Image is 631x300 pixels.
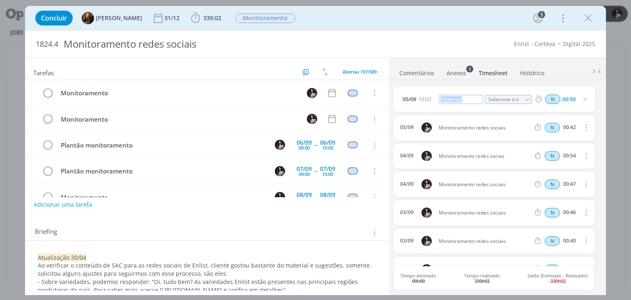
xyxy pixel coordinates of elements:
span: [PERSON_NAME] [96,15,142,21]
div: 08/09 [320,192,335,198]
button: C [306,87,318,99]
div: Timesheet [439,95,483,104]
img: arrow-down-up.svg [322,68,328,76]
span: N [545,265,560,274]
div: 04/09 [400,181,414,187]
div: 31/12 [164,15,181,21]
img: C [421,122,432,133]
div: Horas normais [545,95,560,104]
span: 330:02 [203,14,221,22]
span: Atualização 30/04 [38,254,86,261]
a: Enlist - Corteva [514,40,555,48]
div: 09:00 [299,145,310,150]
img: C [421,208,432,218]
div: dialog [25,6,606,295]
div: 05/09 [400,125,414,130]
span: Saldo (Estimado - Realizado) [527,273,587,284]
button: C [274,165,286,177]
div: Monitoramento [57,88,299,98]
button: Monitoramento [235,13,296,23]
span: Monitoramento redes sociais [435,210,534,215]
span: N [545,151,560,161]
span: N [545,95,560,104]
img: C [307,114,317,124]
img: C [307,88,317,98]
div: Horas normais [545,151,560,161]
div: 00:46 [563,210,576,215]
b: 330h02 [474,278,490,284]
b: -330h02 [549,278,566,284]
div: Monitoramento redes sociais [60,34,359,54]
b: 00h00 [412,278,425,284]
div: 09:00 [299,172,310,176]
span: Tempo estimado [401,273,436,284]
img: C [421,179,432,189]
img: T [82,12,94,24]
a: Timesheet [478,65,508,77]
button: Concluir [35,11,73,25]
div: 00:42 [563,125,576,130]
span: Monitoramento redes sociais [435,239,534,244]
div: 10:00 [322,172,333,176]
span: Ao verificar o conteúdo de SAC para as redes sociais de Enlist, cliente gostou bastante do materi... [38,261,371,277]
img: C [421,151,432,161]
div: Horas normais [545,208,560,217]
div: 00:40 [563,238,576,244]
div: Monitoramento [57,192,267,203]
img: C [275,192,285,202]
div: 04/09 [400,153,414,159]
div: 03/09 [400,238,414,244]
span: Tempo realizado [464,273,500,284]
span: Monitoramento redes sociais [435,182,534,187]
div: 08/09 [297,192,312,198]
img: C [421,264,432,275]
div: Horas normais [545,236,560,246]
button: C [274,139,286,151]
span: 18:03 [418,97,431,102]
span: Monitoramento [235,14,295,23]
span: Monitoramento redes sociais [435,125,534,130]
span: Tarefas [33,67,54,77]
button: 330:02 [189,12,223,25]
div: 06/09 [320,140,335,145]
span: N [545,236,560,246]
button: 5 [532,12,545,25]
img: C [421,236,432,246]
span: Concluir [41,15,67,21]
div: 00:54 [563,153,576,159]
div: Plantão monitoramento [57,140,267,150]
div: Anexos [447,69,466,77]
div: 06/09 [297,140,312,145]
img: C [275,166,285,176]
div: Horas normais [545,265,560,274]
span: - Sobre variedades, podemos responder: “Oi, tudo bem? As variedades Enlist estão presentes nas pr... [38,278,359,294]
div: Monitoramento [57,114,299,125]
div: Horas normais [545,123,560,132]
sup: 1 [466,65,473,72]
span: N [545,180,560,189]
span: N [545,123,560,132]
span: -- [315,168,317,174]
button: T[PERSON_NAME] [82,12,142,24]
div: Plantão monitoramento [57,166,267,176]
button: C [306,113,318,125]
a: Histórico [520,65,545,77]
div: 00:47 [563,181,576,187]
span: -- [315,142,317,148]
span: Briefing [35,227,57,238]
div: 07/09 [297,166,312,172]
button: Adicionar uma tarefa [33,197,92,212]
img: C [275,140,285,150]
div: 07/09 [320,166,335,172]
span: Abertas 197/589 [343,69,377,75]
span: -- [315,194,317,200]
a: Digital 2025 [563,40,595,48]
button: C [274,191,286,203]
a: Comentários [399,65,435,77]
span: Monitoramento redes socias [435,154,534,159]
span: 1824.4 [36,40,58,49]
div: 5 [538,11,545,18]
span: 05/09 [403,97,416,102]
span: N [545,208,560,217]
div: 03/09 [400,210,414,215]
